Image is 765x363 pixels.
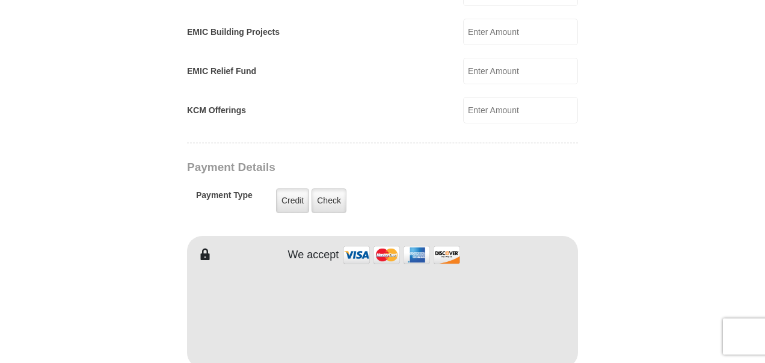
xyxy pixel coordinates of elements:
label: Credit [276,188,309,213]
h4: We accept [288,249,339,262]
label: Check [312,188,346,213]
input: Enter Amount [463,58,578,84]
label: EMIC Building Projects [187,26,280,39]
img: credit cards accepted [342,242,462,268]
label: EMIC Relief Fund [187,65,256,78]
h5: Payment Type [196,190,253,206]
input: Enter Amount [463,19,578,45]
label: KCM Offerings [187,104,246,117]
input: Enter Amount [463,97,578,123]
h3: Payment Details [187,161,494,175]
